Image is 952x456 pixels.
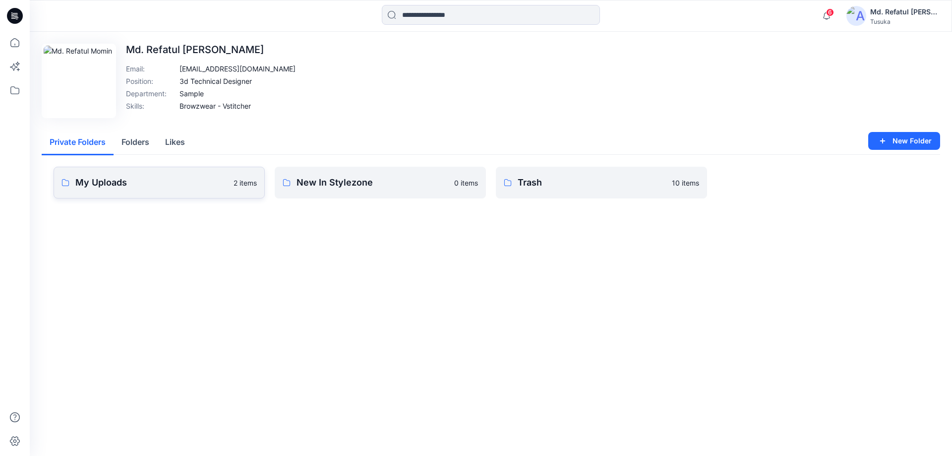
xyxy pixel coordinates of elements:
[126,64,176,74] p: Email :
[275,167,486,198] a: New In Stylezone0 items
[454,178,478,188] p: 0 items
[157,130,193,155] button: Likes
[870,18,940,25] div: Tusuka
[518,176,666,190] p: Trash
[179,76,252,86] p: 3d Technical Designer
[126,44,296,56] p: Md. Refatul [PERSON_NAME]
[75,176,228,190] p: My Uploads
[179,88,204,99] p: Sample
[54,167,265,198] a: My Uploads2 items
[179,101,251,111] p: Browzwear - Vstitcher
[179,64,296,74] p: [EMAIL_ADDRESS][DOMAIN_NAME]
[826,8,834,16] span: 6
[868,132,940,150] button: New Folder
[846,6,866,26] img: avatar
[870,6,940,18] div: Md. Refatul [PERSON_NAME]
[126,101,176,111] p: Skills :
[496,167,707,198] a: Trash10 items
[234,178,257,188] p: 2 items
[672,178,699,188] p: 10 items
[42,130,114,155] button: Private Folders
[114,130,157,155] button: Folders
[297,176,448,190] p: New In Stylezone
[126,88,176,99] p: Department :
[44,46,114,116] img: Md. Refatul Momin
[126,76,176,86] p: Position :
